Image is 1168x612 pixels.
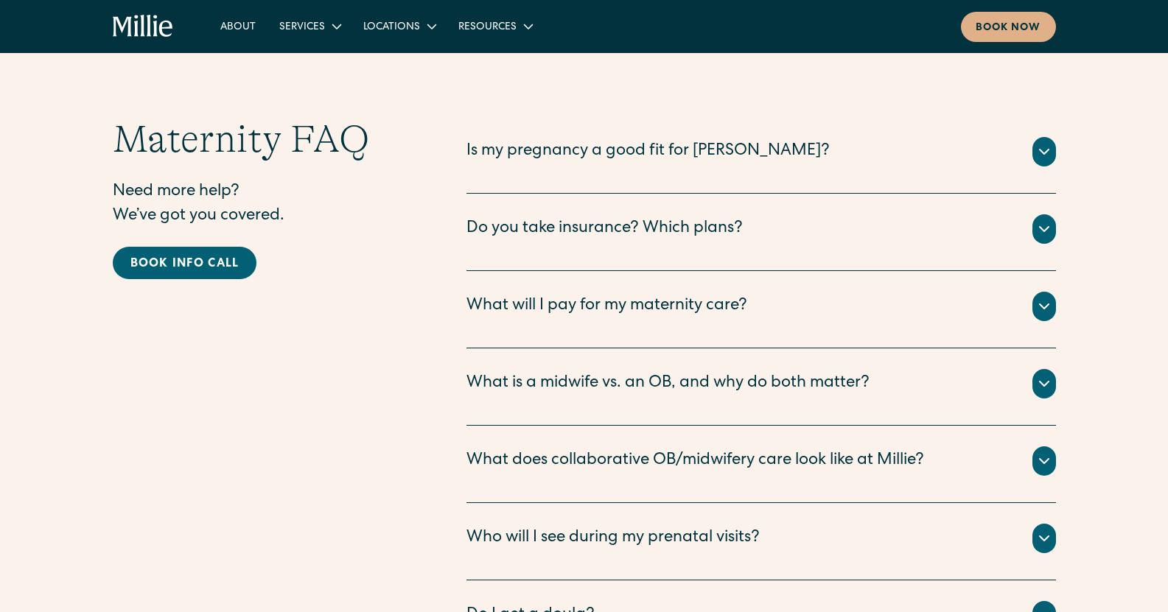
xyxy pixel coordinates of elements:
div: Locations [352,14,447,38]
a: home [113,15,174,38]
div: What does collaborative OB/midwifery care look like at Millie? [466,449,924,474]
div: Resources [447,14,543,38]
div: Book now [976,21,1041,36]
div: Locations [363,20,420,35]
a: Book now [961,12,1056,42]
div: Services [267,14,352,38]
p: Need more help? We’ve got you covered. [113,180,408,229]
div: Is my pregnancy a good fit for [PERSON_NAME]? [466,140,830,164]
a: Book info call [113,247,257,279]
a: About [209,14,267,38]
div: What will I pay for my maternity care? [466,295,747,319]
div: Who will I see during my prenatal visits? [466,527,760,551]
div: Do you take insurance? Which plans? [466,217,743,242]
div: Book info call [130,256,239,273]
h2: Maternity FAQ [113,116,408,162]
div: Services [279,20,325,35]
div: What is a midwife vs. an OB, and why do both matter? [466,372,870,396]
div: Resources [458,20,517,35]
